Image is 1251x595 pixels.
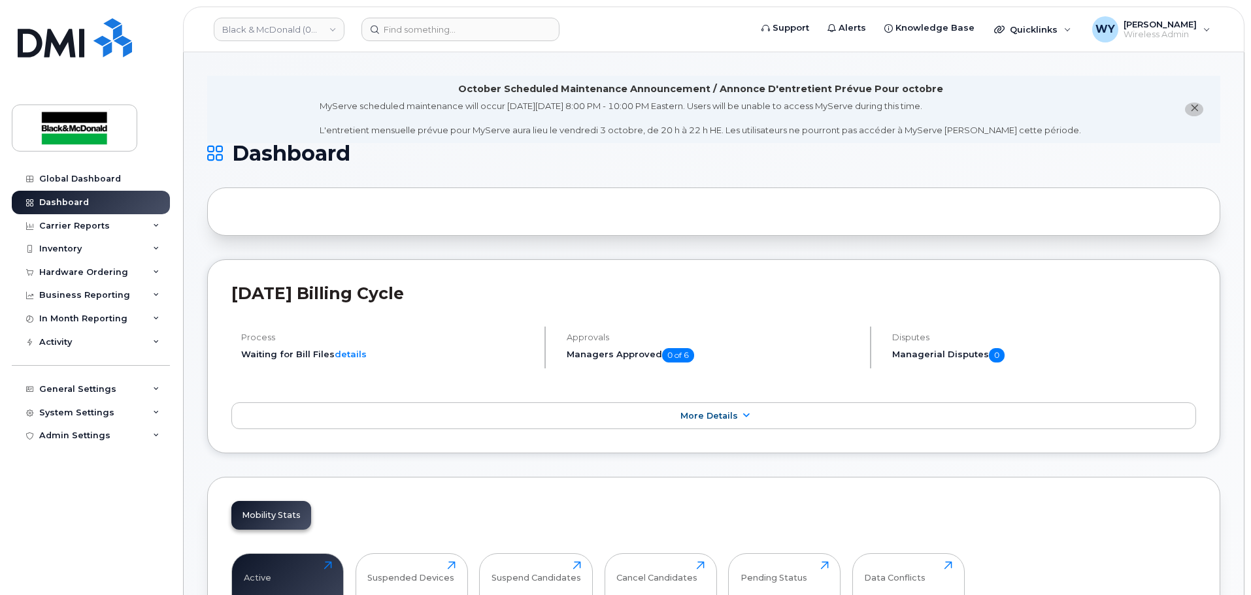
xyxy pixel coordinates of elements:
div: Suspend Candidates [492,561,581,583]
a: details [335,349,367,359]
li: Waiting for Bill Files [241,348,533,361]
div: MyServe scheduled maintenance will occur [DATE][DATE] 8:00 PM - 10:00 PM Eastern. Users will be u... [320,100,1081,137]
button: close notification [1185,103,1203,116]
h4: Approvals [567,332,859,342]
div: Suspended Devices [367,561,454,583]
h5: Managerial Disputes [892,348,1196,362]
div: Data Conflicts [864,561,926,583]
div: Pending Status [741,561,807,583]
div: Active [244,561,271,583]
div: Cancel Candidates [616,561,697,583]
h5: Managers Approved [567,348,859,362]
span: More Details [680,411,738,421]
h4: Process [241,332,533,342]
span: 0 of 6 [662,348,694,362]
div: October Scheduled Maintenance Announcement / Annonce D'entretient Prévue Pour octobre [458,82,943,96]
span: 0 [989,348,1005,362]
h4: Disputes [892,332,1196,342]
h2: [DATE] Billing Cycle [231,283,1196,303]
span: Dashboard [232,144,350,163]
